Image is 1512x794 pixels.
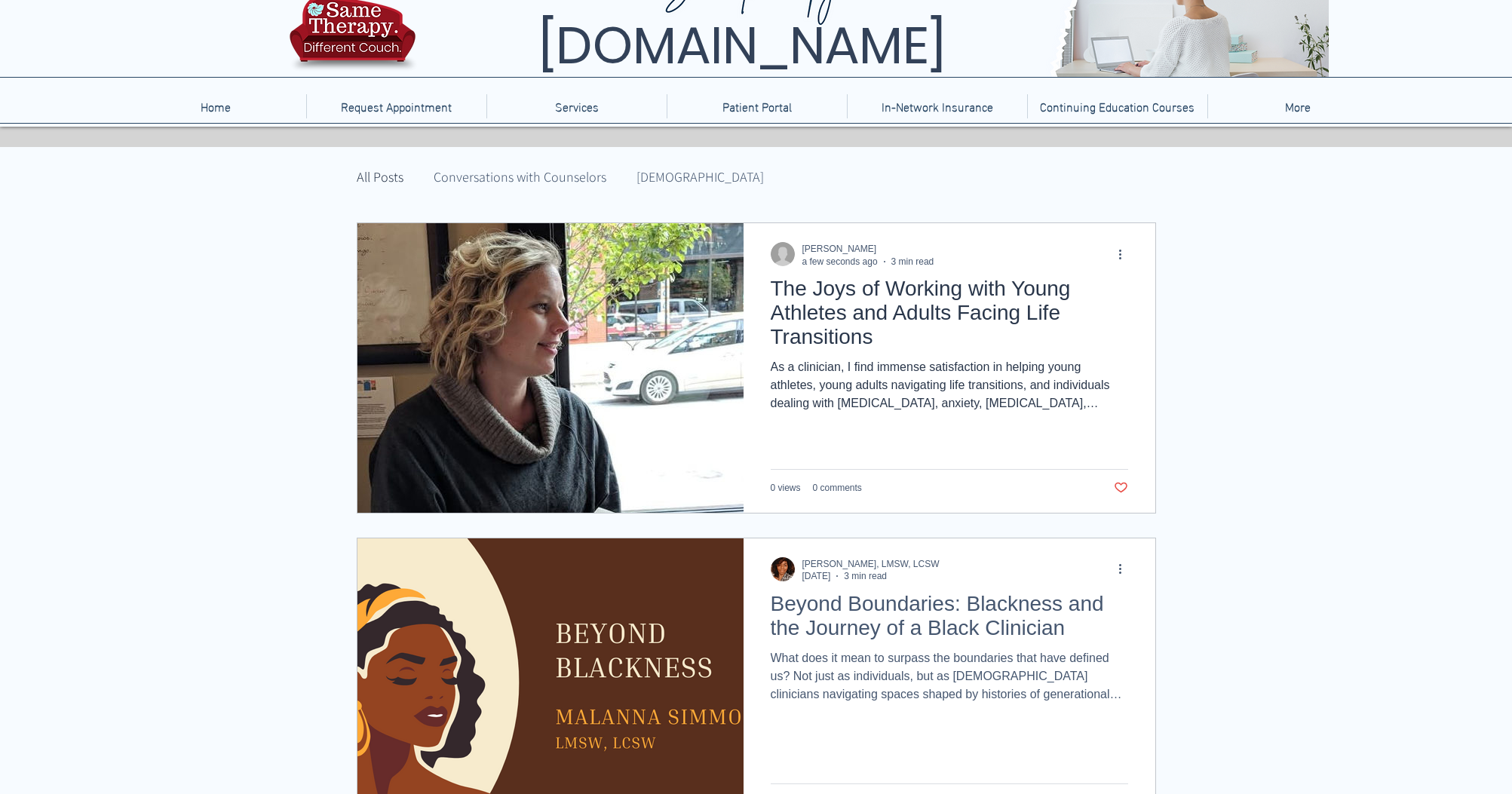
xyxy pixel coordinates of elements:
[1117,560,1135,578] button: More actions
[874,94,1001,118] p: In-Network Insurance
[333,94,459,118] p: Request Appointment
[802,559,940,569] span: Malanna Simmons, LMSW, LCSW
[547,94,606,118] p: Services
[306,94,486,118] a: Request Appointment
[125,94,1388,118] nav: Site
[354,147,1144,207] nav: Blog
[771,591,1128,649] a: Beyond Boundaries: Blackness and the Journey of a Black Clinician
[802,256,878,267] span: a few seconds ago
[1027,94,1207,118] a: Continuing Education Courses
[771,483,801,493] span: 0 views
[802,244,877,254] span: Maggie Meister
[193,94,238,118] p: Home
[1114,480,1128,495] button: Like post
[771,242,795,266] span: Writer: Maggie Meister
[486,94,667,118] div: Services
[771,592,1128,640] h2: Beyond Boundaries: Blackness and the Journey of a Black Clinician
[771,649,1128,704] div: What does it mean to surpass the boundaries that have defined us? Not just as individuals, but as...
[1117,245,1135,263] button: More actions
[357,167,403,186] a: All Posts
[125,94,306,118] a: Home
[771,358,1128,412] div: As a clinician, I find immense satisfaction in helping young athletes, young adults navigating li...
[715,94,799,118] p: Patient Portal
[891,256,934,267] span: 3 min read
[667,94,847,118] a: Patient Portal
[538,10,946,81] span: [DOMAIN_NAME]
[636,167,764,186] a: [DEMOGRAPHIC_DATA]
[357,222,744,513] img: The Joys of Working with Young Athletes and Adults Facing Life Transitions
[802,242,934,256] a: [PERSON_NAME]
[844,571,887,581] span: 3 min read
[802,556,940,571] a: [PERSON_NAME], LMSW, LCSW
[771,557,795,581] img: Writer: Malanna Simmons, LMSW, LCSW
[802,571,831,581] span: Jun 19
[1277,94,1318,118] p: More
[847,94,1027,118] a: In-Network Insurance
[771,277,1128,349] h2: The Joys of Working with Young Athletes and Adults Facing Life Transitions
[434,167,606,186] a: Conversations with Counselors
[1032,94,1202,118] p: Continuing Education Courses
[813,483,862,493] span: 0 comments
[771,276,1128,358] a: The Joys of Working with Young Athletes and Adults Facing Life Transitions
